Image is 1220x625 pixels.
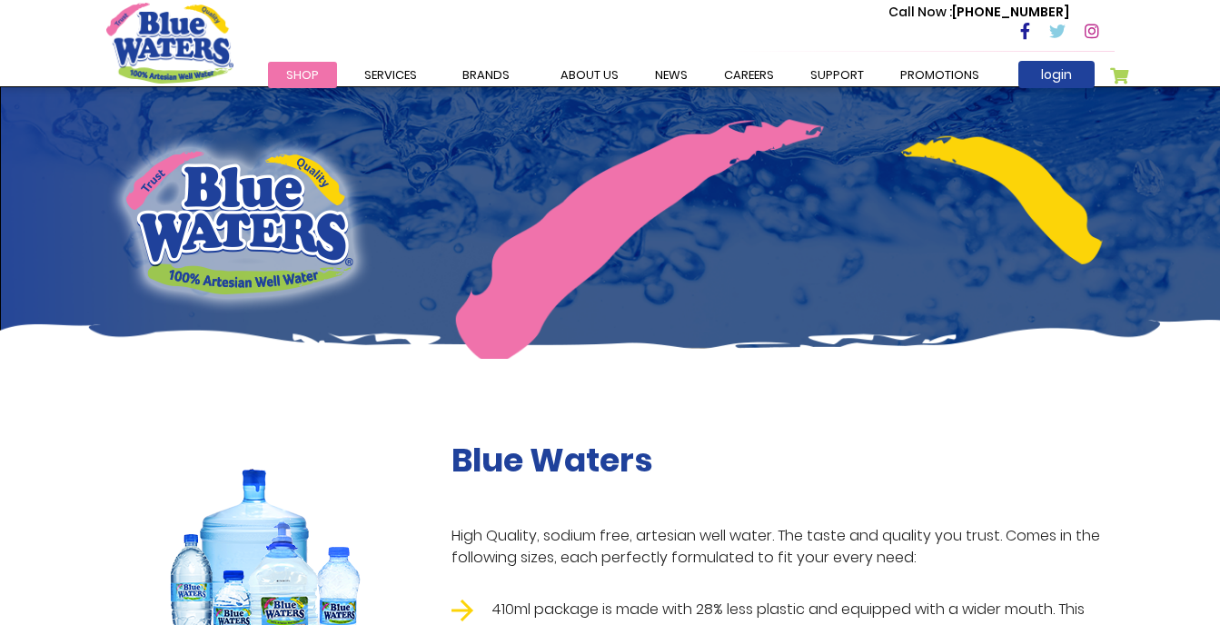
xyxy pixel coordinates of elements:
[286,66,319,84] span: Shop
[106,3,233,83] a: store logo
[1018,61,1095,88] a: login
[706,62,792,88] a: careers
[451,525,1115,569] p: High Quality, sodium free, artesian well water. The taste and quality you trust. Comes in the fol...
[882,62,997,88] a: Promotions
[451,441,1115,480] h2: Blue Waters
[542,62,637,88] a: about us
[462,66,510,84] span: Brands
[888,3,952,21] span: Call Now :
[637,62,706,88] a: News
[792,62,882,88] a: support
[888,3,1069,22] p: [PHONE_NUMBER]
[364,66,417,84] span: Services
